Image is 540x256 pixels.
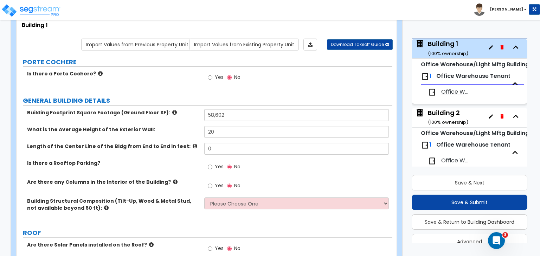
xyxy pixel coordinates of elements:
label: ROOF [23,228,392,237]
img: door.png [421,72,429,81]
i: click for more info! [173,179,178,184]
i: click for more info! [98,71,103,76]
span: No [234,245,240,252]
span: No [234,163,240,170]
i: click for more info! [172,110,177,115]
iframe: Intercom live chat [488,232,505,249]
input: Yes [208,182,212,190]
label: GENERAL BUILDING DETAILS [23,96,392,105]
span: Yes [215,74,224,81]
span: 3 [502,232,508,238]
input: Yes [208,74,212,81]
span: Office Warehouse Tenant [436,141,510,149]
input: No [227,245,232,252]
span: Yes [215,245,224,252]
a: Import the dynamic attribute values from existing properties. [189,39,299,50]
button: Advanced [412,234,527,249]
small: ( 100 % ownership) [428,50,468,57]
label: Is there a Porte Cochere? [27,70,199,77]
img: door.png [428,88,436,96]
label: Are there any Columns in the Interior of the Building? [27,178,199,186]
input: No [227,182,232,190]
img: avatar.png [473,4,486,16]
small: ( 100 % ownership) [428,119,468,126]
button: Save & Return to Building Dashboard [412,214,527,230]
span: 1 [429,141,431,149]
input: Yes [208,245,212,252]
span: 1 [429,72,431,80]
label: Are there Solar Panels installed on the Roof? [27,241,199,248]
label: Building Structural Composition (Tilt-Up, Wood & Metal Stud, not available beyond 60 ft): [27,197,199,211]
div: Building 1 [22,21,391,29]
input: Yes [208,163,212,171]
img: building.svg [415,39,424,48]
span: No [234,74,240,81]
div: Building 1 [428,39,468,57]
button: Save & Next [412,175,527,190]
div: Building 2 [428,108,468,126]
label: What is the Average Height of the Exterior Wall: [27,126,199,133]
button: Download Takeoff Guide [327,39,393,50]
label: Length of the Center Line of the Bldg from End to End in feet: [27,143,199,150]
span: Download Takeoff Guide [331,41,384,47]
input: No [227,74,232,81]
b: [PERSON_NAME] [490,7,523,12]
span: No [234,182,240,189]
i: click for more info! [104,205,109,210]
input: No [227,163,232,171]
span: Yes [215,163,224,170]
span: Office Warehouse Tenant [441,88,471,96]
a: Import the dynamic attributes value through Excel sheet [303,39,317,50]
span: Office Warehouse Tenant [436,72,510,80]
small: Office Warehouse/Light Mftg Building [421,129,529,137]
img: door.png [428,157,436,165]
span: Office Warehouse Tenant [441,157,471,165]
img: building.svg [415,108,424,117]
a: Import the dynamic attribute values from previous properties. [81,39,193,50]
span: Building 2 [415,108,468,126]
img: door.png [421,141,429,149]
label: Is there a Rooftop Parking? [27,160,199,167]
label: Building Footprint Square Footage (Ground Floor SF): [27,109,199,116]
img: logo_pro_r.png [1,4,61,18]
label: PORTE COCHERE [23,58,392,67]
small: Office Warehouse/Light Mftg Building [421,60,529,68]
span: Yes [215,182,224,189]
button: Save & Submit [412,195,527,210]
i: click for more info! [149,242,154,247]
span: Building 1 [415,39,468,57]
i: click for more info! [193,143,197,149]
